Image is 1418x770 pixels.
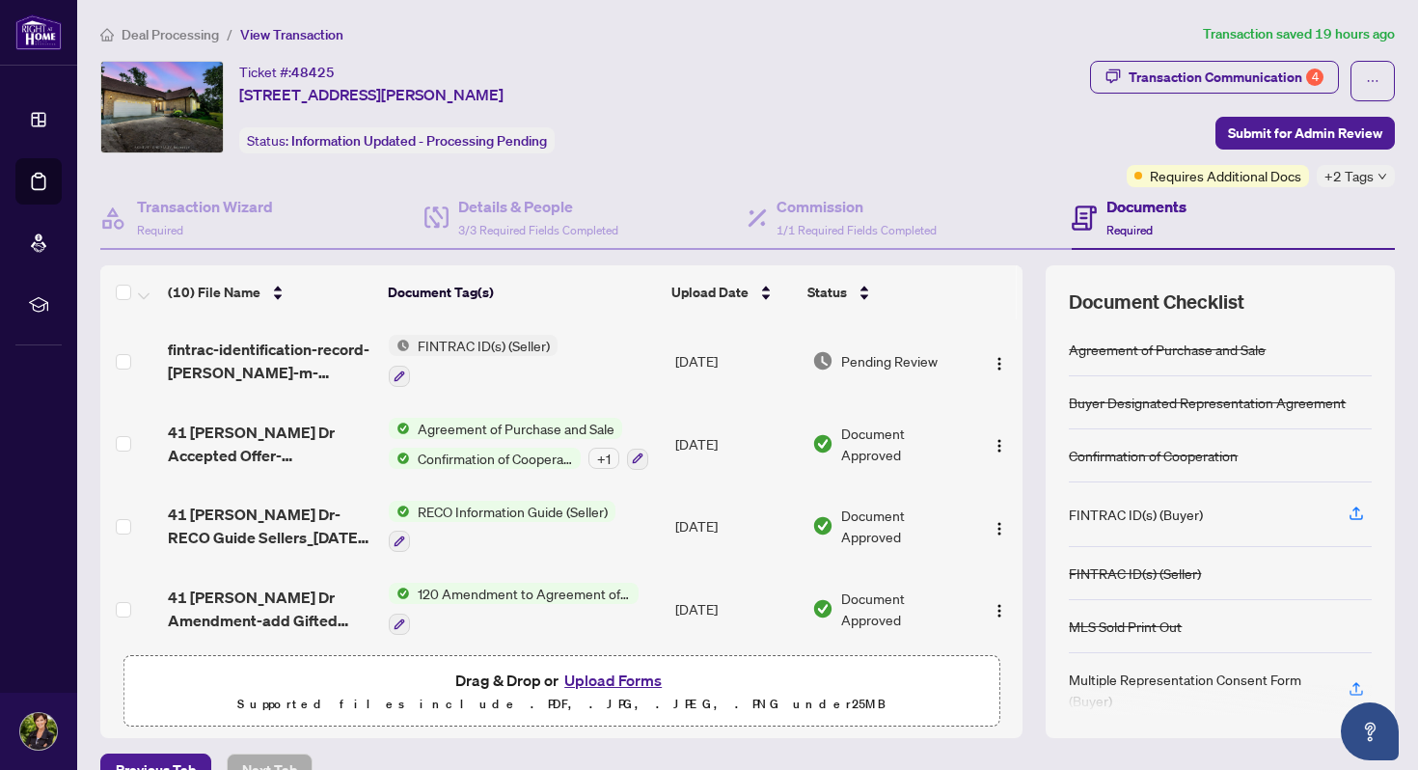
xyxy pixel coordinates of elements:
[389,418,648,470] button: Status IconAgreement of Purchase and SaleStatus IconConfirmation of Cooperation+1
[1324,165,1374,187] span: +2 Tags
[992,521,1007,536] img: Logo
[992,356,1007,371] img: Logo
[841,423,968,465] span: Document Approved
[410,583,639,604] span: 120 Amendment to Agreement of Purchase and Sale
[168,503,373,549] span: 41 [PERSON_NAME] Dr-RECO Guide Sellers_[DATE] 10_51_29.pdf
[239,83,504,106] span: [STREET_ADDRESS][PERSON_NAME]
[812,515,833,536] img: Document Status
[984,510,1015,541] button: Logo
[1069,445,1238,466] div: Confirmation of Cooperation
[668,319,804,402] td: [DATE]
[136,693,987,716] p: Supported files include .PDF, .JPG, .JPEG, .PNG under 25 MB
[588,448,619,469] div: + 1
[239,127,555,153] div: Status:
[380,265,664,319] th: Document Tag(s)
[807,282,847,303] span: Status
[984,345,1015,376] button: Logo
[410,335,558,356] span: FINTRAC ID(s) (Seller)
[841,588,968,630] span: Document Approved
[389,583,410,604] img: Status Icon
[1090,61,1339,94] button: Transaction Communication4
[458,223,618,237] span: 3/3 Required Fields Completed
[992,603,1007,619] img: Logo
[777,195,937,218] h4: Commission
[101,62,223,152] img: IMG-S12257883_1.jpg
[410,418,622,439] span: Agreement of Purchase and Sale
[15,14,62,50] img: logo
[389,335,558,387] button: Status IconFINTRAC ID(s) (Seller)
[984,428,1015,459] button: Logo
[984,593,1015,624] button: Logo
[100,28,114,41] span: home
[668,402,804,485] td: [DATE]
[559,668,668,693] button: Upload Forms
[1069,563,1201,584] div: FINTRAC ID(s) (Seller)
[160,265,380,319] th: (10) File Name
[389,501,410,522] img: Status Icon
[227,23,232,45] li: /
[1069,339,1266,360] div: Agreement of Purchase and Sale
[389,335,410,356] img: Status Icon
[389,583,639,635] button: Status Icon120 Amendment to Agreement of Purchase and Sale
[1069,289,1244,316] span: Document Checklist
[812,598,833,619] img: Document Status
[671,282,749,303] span: Upload Date
[168,282,260,303] span: (10) File Name
[668,485,804,568] td: [DATE]
[1215,117,1395,150] button: Submit for Admin Review
[291,64,335,81] span: 48425
[137,195,273,218] h4: Transaction Wizard
[1069,616,1182,637] div: MLS Sold Print Out
[239,61,335,83] div: Ticket #:
[410,448,581,469] span: Confirmation of Cooperation
[389,418,410,439] img: Status Icon
[1069,669,1325,711] div: Multiple Representation Consent Form (Buyer)
[992,438,1007,454] img: Logo
[841,350,938,371] span: Pending Review
[1106,195,1186,218] h4: Documents
[1341,702,1399,760] button: Open asap
[800,265,969,319] th: Status
[137,223,183,237] span: Required
[458,195,618,218] h4: Details & People
[1069,392,1346,413] div: Buyer Designated Representation Agreement
[1228,118,1382,149] span: Submit for Admin Review
[668,567,804,650] td: [DATE]
[1366,74,1379,88] span: ellipsis
[389,501,615,553] button: Status IconRECO Information Guide (Seller)
[122,26,219,43] span: Deal Processing
[1150,165,1301,186] span: Requires Additional Docs
[124,656,998,728] span: Drag & Drop orUpload FormsSupported files include .PDF, .JPG, .JPEG, .PNG under25MB
[1306,69,1323,86] div: 4
[1129,62,1323,93] div: Transaction Communication
[20,713,57,750] img: Profile Icon
[1069,504,1203,525] div: FINTRAC ID(s) (Buyer)
[455,668,668,693] span: Drag & Drop or
[168,338,373,384] span: fintrac-identification-record-[PERSON_NAME]-m-[PERSON_NAME]-20250826-084155.pdf
[410,501,615,522] span: RECO Information Guide (Seller)
[168,586,373,632] span: 41 [PERSON_NAME] Dr Amendment-add Gifted Equity Clause.pdf
[1377,172,1387,181] span: down
[291,132,547,150] span: Information Updated - Processing Pending
[168,421,373,467] span: 41 [PERSON_NAME] Dr Accepted Offer-DunlopKobylka.pdf
[812,350,833,371] img: Document Status
[812,433,833,454] img: Document Status
[1106,223,1153,237] span: Required
[389,448,410,469] img: Status Icon
[664,265,800,319] th: Upload Date
[777,223,937,237] span: 1/1 Required Fields Completed
[841,505,968,547] span: Document Approved
[1203,23,1395,45] article: Transaction saved 19 hours ago
[240,26,343,43] span: View Transaction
